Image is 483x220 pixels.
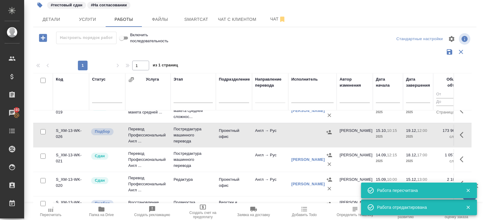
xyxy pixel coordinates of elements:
svg: Отписаться [279,16,286,23]
td: Верстки и дизайна [216,196,252,218]
span: тестовый сдан [46,2,87,7]
button: Определить тематику [330,203,380,220]
div: Услуга [146,76,159,82]
button: Добавить Todo [279,203,330,220]
p: 12:00 [417,128,427,133]
div: Можно подбирать исполнителей [91,199,122,208]
a: [PERSON_NAME] [291,182,325,186]
p: слово [436,134,460,140]
span: Чат с клиентом [218,16,256,23]
p: 17:00 [417,153,427,157]
button: Удалить [325,160,334,169]
div: Общий объем [436,76,460,88]
p: #тестовый сдан [51,2,82,8]
span: Заявка на доставку [237,213,270,217]
p: 15.09, [376,177,387,182]
p: 14.09, [376,153,387,157]
p: 15.12, [406,177,417,182]
td: S_XM-13-WK-020 [53,174,89,195]
div: Дата завершения [406,76,430,88]
p: 173 961,1 [436,128,460,134]
span: Работы [109,16,138,23]
p: Подбор [95,200,110,206]
div: Менеджер проверил работу исполнителя, передает ее на следующий этап [91,177,122,185]
td: Англ → Рус [252,174,288,195]
p: слово [436,158,460,164]
span: из 1 страниц [153,62,178,70]
p: Постредактура машинного перевода [174,151,213,169]
button: Здесь прячутся важные кнопки [456,152,471,167]
p: 15.10, [376,128,387,133]
p: 2025 [406,109,430,115]
span: Создать счет на предоплату [181,211,225,219]
td: [PERSON_NAME] [337,149,373,170]
span: Детали [37,16,66,23]
span: Чат [264,15,293,23]
p: 19.12, [406,128,417,133]
td: [PERSON_NAME] [337,100,373,121]
p: Подверстка [174,199,213,206]
p: Постредактура машинного перевода [174,126,213,144]
p: Страница А4 [436,109,460,115]
input: До [436,98,460,106]
div: Дата начала [376,76,400,88]
p: 1 057,63 [436,152,460,158]
td: Перевод Профессиональный Англ ... [125,148,171,172]
span: 193 [10,107,24,113]
td: S_XM-13-WK-019 [53,100,89,121]
span: Определить тематику [337,213,373,217]
p: 13:00 [417,177,427,182]
button: Закрыть [462,205,474,210]
p: 2025 [406,158,430,164]
button: Назначить [325,175,334,184]
p: 10:00 [387,177,397,182]
button: Сбросить фильтры [455,46,467,58]
td: Перевод Профессиональный Англ ... [125,172,171,196]
td: [PERSON_NAME] [337,174,373,195]
p: 10:15 [387,128,397,133]
div: Работа отредактирована [377,204,457,210]
p: Сдан [95,177,105,183]
button: Здесь прячутся важные кнопки [456,177,471,191]
p: #На согласовании [91,2,127,8]
button: Сгруппировать [128,77,134,83]
button: Закрыть [462,188,474,193]
button: Создать счет на предоплату [178,203,228,220]
p: 2025 [376,134,400,140]
span: Папка на Drive [89,213,114,217]
span: На согласовании [87,2,131,7]
a: [PERSON_NAME] [291,108,325,113]
div: Этап [174,76,183,82]
p: Подбор [95,129,110,135]
p: 2025 [376,109,400,115]
button: Пересчитать [25,203,76,220]
span: Smartcat [182,16,211,23]
button: Назначить [325,128,334,137]
div: Направление перевода [255,76,285,88]
button: Папка на Drive [76,203,127,220]
td: Восстановление макета средней ... [125,100,171,121]
td: S_XM-13-WK-026 [53,125,89,146]
button: Сохранить фильтры [444,46,455,58]
td: S_XM-13-WK-021 [53,149,89,170]
td: [PERSON_NAME] [337,125,373,146]
p: 2025 [406,134,430,140]
p: Редактура [174,177,213,183]
input: От [436,91,460,98]
button: Заявка на доставку [228,203,279,220]
div: Статус [92,76,106,82]
span: Добавить Todo [292,213,317,217]
div: split button [395,34,444,44]
div: Можно подбирать исполнителей [91,128,122,136]
button: Здесь прячутся важные кнопки [456,128,471,142]
div: Менеджер проверил работу исполнителя, передает ее на следующий этап [91,152,122,160]
td: Англ → Рус [252,125,288,146]
td: Проектный офис [216,125,252,146]
p: 12:15 [387,153,397,157]
span: Файлы [146,16,174,23]
p: 18.12, [406,153,417,157]
span: Пересчитать [40,213,62,217]
button: Назначить [325,199,334,209]
td: DTPspecialists [216,100,252,121]
button: Удалить [325,111,334,120]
